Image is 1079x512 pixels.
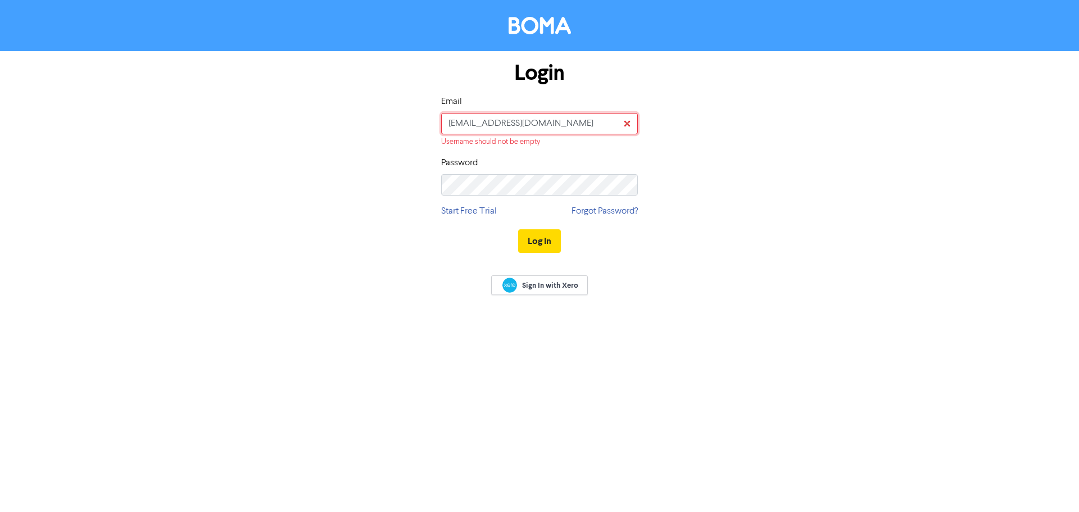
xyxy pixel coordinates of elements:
[518,229,561,253] button: Log In
[441,95,462,108] label: Email
[572,205,638,218] a: Forgot Password?
[491,275,588,295] a: Sign In with Xero
[441,205,497,218] a: Start Free Trial
[522,280,578,291] span: Sign In with Xero
[509,17,571,34] img: BOMA Logo
[441,60,638,86] h1: Login
[502,278,517,293] img: Xero logo
[441,156,478,170] label: Password
[1023,458,1079,512] iframe: Chat Widget
[441,137,638,147] div: Username should not be empty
